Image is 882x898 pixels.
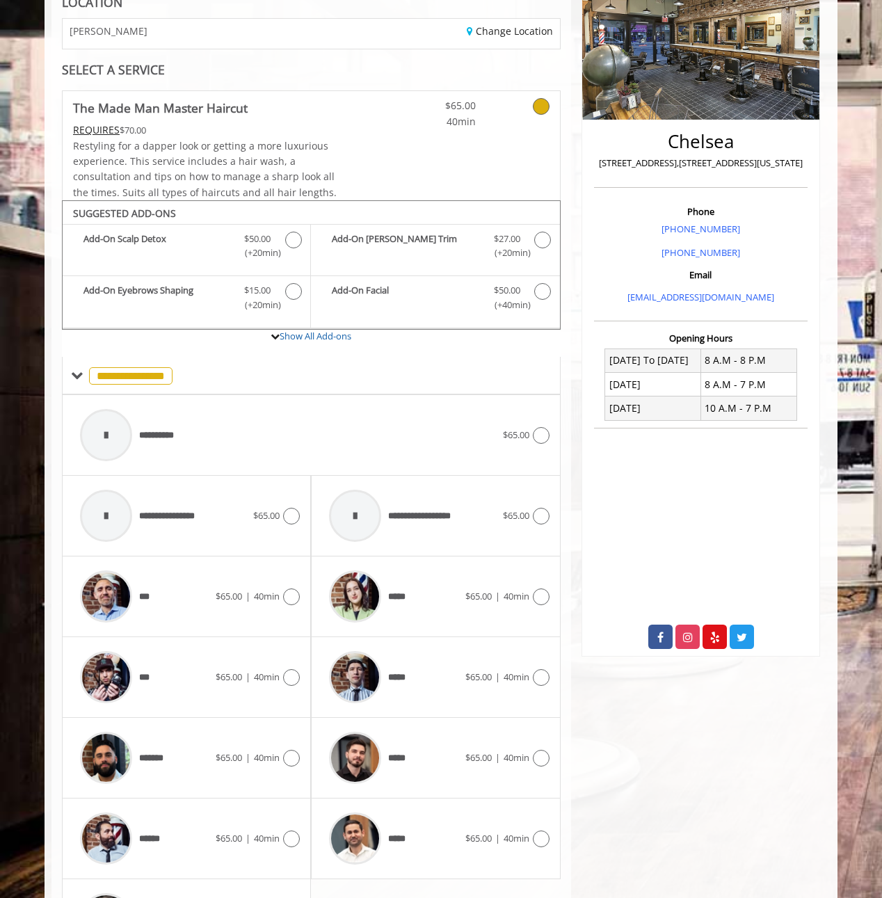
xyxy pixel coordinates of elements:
[465,832,492,844] span: $65.00
[237,298,278,312] span: (+20min )
[246,590,250,602] span: |
[504,751,529,764] span: 40min
[73,122,353,138] div: $70.00
[73,123,120,136] span: This service needs some Advance to be paid before we block your appointment
[70,232,303,264] label: Add-On Scalp Detox
[661,223,740,235] a: [PHONE_NUMBER]
[605,373,701,396] td: [DATE]
[83,232,230,261] b: Add-On Scalp Detox
[254,590,280,602] span: 40min
[598,207,804,216] h3: Phone
[244,232,271,246] span: $50.00
[494,232,520,246] span: $27.00
[700,373,796,396] td: 8 A.M - 7 P.M
[280,330,351,342] a: Show All Add-ons
[254,832,280,844] span: 40min
[503,428,529,441] span: $65.00
[216,671,242,683] span: $65.00
[494,283,520,298] span: $50.00
[598,131,804,152] h2: Chelsea
[73,207,176,220] b: SUGGESTED ADD-ONS
[73,139,337,199] span: Restyling for a dapper look or getting a more luxurious experience. This service includes a hair ...
[504,671,529,683] span: 40min
[700,396,796,420] td: 10 A.M - 7 P.M
[504,590,529,602] span: 40min
[486,298,527,312] span: (+40min )
[70,283,303,316] label: Add-On Eyebrows Shaping
[394,98,476,113] span: $65.00
[244,283,271,298] span: $15.00
[700,348,796,372] td: 8 A.M - 8 P.M
[318,283,552,316] label: Add-On Facial
[332,283,479,312] b: Add-On Facial
[495,671,500,683] span: |
[246,832,250,844] span: |
[594,333,808,343] h3: Opening Hours
[62,200,561,330] div: The Made Man Master Haircut Add-onS
[332,232,479,261] b: Add-On [PERSON_NAME] Trim
[465,671,492,683] span: $65.00
[254,751,280,764] span: 40min
[318,232,552,264] label: Add-On Beard Trim
[254,671,280,683] span: 40min
[605,396,701,420] td: [DATE]
[83,283,230,312] b: Add-On Eyebrows Shaping
[504,832,529,844] span: 40min
[598,270,804,280] h3: Email
[465,590,492,602] span: $65.00
[627,291,774,303] a: [EMAIL_ADDRESS][DOMAIN_NAME]
[495,832,500,844] span: |
[661,246,740,259] a: [PHONE_NUMBER]
[73,98,248,118] b: The Made Man Master Haircut
[237,246,278,260] span: (+20min )
[70,26,147,36] span: [PERSON_NAME]
[465,751,492,764] span: $65.00
[605,348,701,372] td: [DATE] To [DATE]
[495,751,500,764] span: |
[495,590,500,602] span: |
[394,114,476,129] span: 40min
[503,509,529,522] span: $65.00
[246,751,250,764] span: |
[598,156,804,170] p: [STREET_ADDRESS],[STREET_ADDRESS][US_STATE]
[216,832,242,844] span: $65.00
[253,509,280,522] span: $65.00
[486,246,527,260] span: (+20min )
[216,751,242,764] span: $65.00
[216,590,242,602] span: $65.00
[62,63,561,77] div: SELECT A SERVICE
[246,671,250,683] span: |
[467,24,553,38] a: Change Location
